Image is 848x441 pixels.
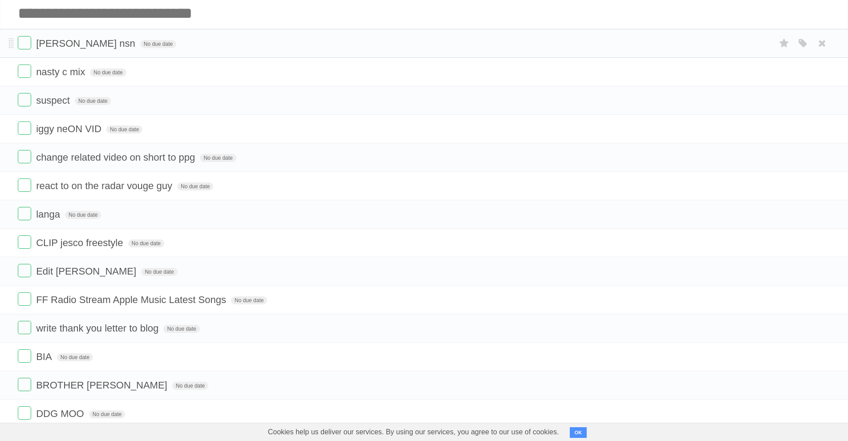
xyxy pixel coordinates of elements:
[36,294,228,305] span: FF Radio Stream Apple Music Latest Songs
[36,38,138,49] span: [PERSON_NAME] nsn
[36,152,197,163] span: change related video on short to ppg
[36,95,72,106] span: suspect
[36,66,87,77] span: nasty c mix
[36,237,125,248] span: CLIP jesco freestyle
[18,36,31,49] label: Done
[18,235,31,249] label: Done
[36,180,174,191] span: react to on the radar vouge guy
[89,410,125,418] span: No due date
[106,125,142,134] span: No due date
[141,268,177,276] span: No due date
[36,408,86,419] span: DDG MOO
[18,121,31,135] label: Done
[18,93,31,106] label: Done
[36,351,54,362] span: BIA
[177,182,213,190] span: No due date
[140,40,176,48] span: No due date
[18,150,31,163] label: Done
[65,211,101,219] span: No due date
[18,321,31,334] label: Done
[128,239,164,247] span: No due date
[200,154,236,162] span: No due date
[18,406,31,420] label: Done
[259,423,568,441] span: Cookies help us deliver our services. By using our services, you agree to our use of cookies.
[75,97,111,105] span: No due date
[90,69,126,77] span: No due date
[231,296,267,304] span: No due date
[18,378,31,391] label: Done
[172,382,208,390] span: No due date
[163,325,199,333] span: No due date
[36,380,170,391] span: BROTHER [PERSON_NAME]
[18,65,31,78] label: Done
[57,353,93,361] span: No due date
[36,123,104,134] span: iggy neON VID
[36,209,62,220] span: langa
[36,323,161,334] span: write thank you letter to blog
[776,36,793,51] label: Star task
[570,427,587,438] button: OK
[18,207,31,220] label: Done
[18,292,31,306] label: Done
[18,349,31,363] label: Done
[18,264,31,277] label: Done
[18,178,31,192] label: Done
[36,266,138,277] span: Edit [PERSON_NAME]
